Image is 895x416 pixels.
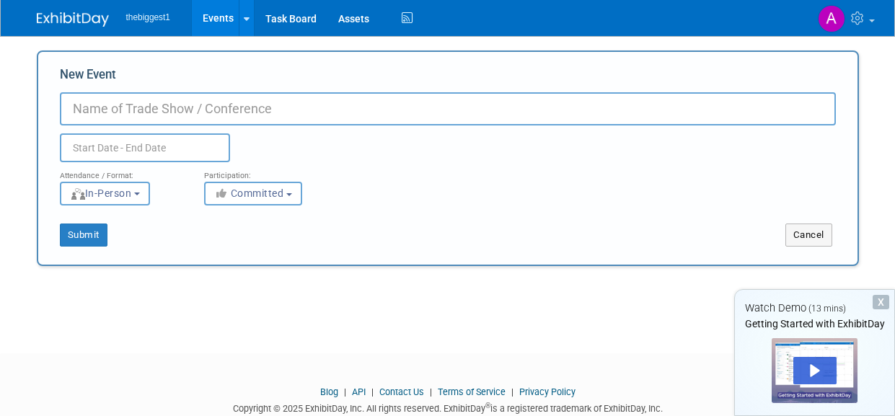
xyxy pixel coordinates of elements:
[379,386,424,397] a: Contact Us
[204,162,327,181] div: Participation:
[204,182,302,205] button: Committed
[60,66,116,89] label: New Event
[60,224,107,247] button: Submit
[485,402,490,410] sup: ®
[70,187,132,199] span: In-Person
[818,5,845,32] img: Alexis Williams
[735,301,894,316] div: Watch Demo
[352,386,366,397] a: API
[735,317,894,331] div: Getting Started with ExhibitDay
[60,92,836,125] input: Name of Trade Show / Conference
[60,133,230,162] input: Start Date - End Date
[508,386,517,397] span: |
[808,304,846,314] span: (13 mins)
[340,386,350,397] span: |
[873,295,889,309] div: Dismiss
[426,386,436,397] span: |
[793,357,837,384] div: Play
[126,12,171,22] span: thebiggest1
[214,187,284,199] span: Committed
[320,386,338,397] a: Blog
[785,224,832,247] button: Cancel
[60,182,150,205] button: In-Person
[438,386,506,397] a: Terms of Service
[60,162,182,181] div: Attendance / Format:
[368,386,377,397] span: |
[37,12,109,27] img: ExhibitDay
[519,386,576,397] a: Privacy Policy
